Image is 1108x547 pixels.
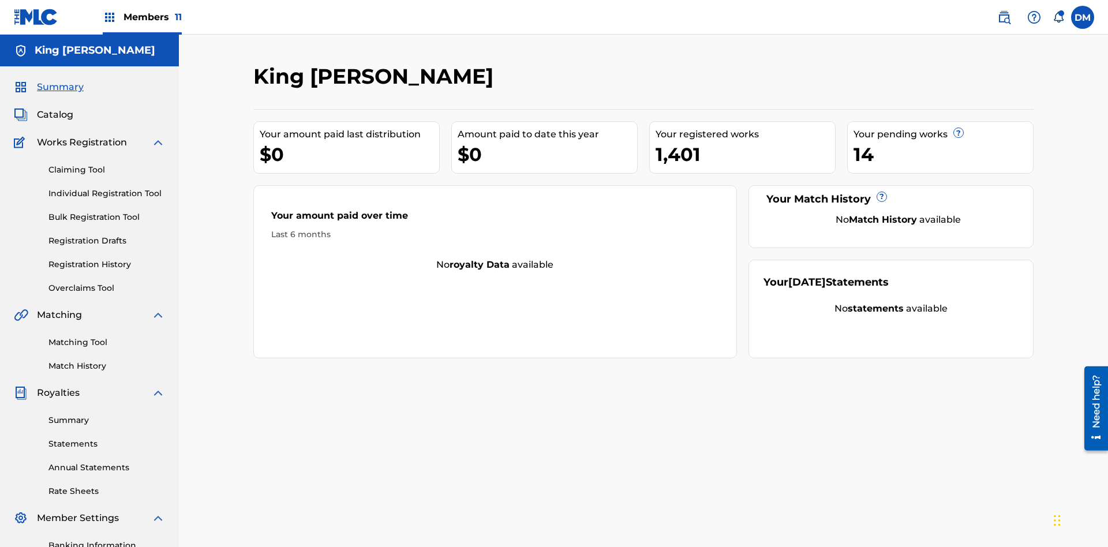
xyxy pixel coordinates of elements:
[1071,6,1094,29] div: User Menu
[14,511,28,525] img: Member Settings
[763,192,1019,207] div: Your Match History
[48,164,165,176] a: Claiming Tool
[151,386,165,400] img: expand
[656,128,835,141] div: Your registered works
[778,213,1019,227] div: No available
[253,63,499,89] h2: King [PERSON_NAME]
[763,275,889,290] div: Your Statements
[14,80,84,94] a: SummarySummary
[854,128,1033,141] div: Your pending works
[458,141,637,167] div: $0
[151,511,165,525] img: expand
[48,336,165,349] a: Matching Tool
[37,511,119,525] span: Member Settings
[48,485,165,497] a: Rate Sheets
[48,282,165,294] a: Overclaims Tool
[14,108,73,122] a: CatalogCatalog
[458,128,637,141] div: Amount paid to date this year
[37,136,127,149] span: Works Registration
[48,235,165,247] a: Registration Drafts
[656,141,835,167] div: 1,401
[48,258,165,271] a: Registration History
[37,386,80,400] span: Royalties
[993,6,1016,29] a: Public Search
[103,10,117,24] img: Top Rightsholders
[260,128,439,141] div: Your amount paid last distribution
[48,462,165,474] a: Annual Statements
[37,308,82,322] span: Matching
[954,128,963,137] span: ?
[854,141,1033,167] div: 14
[271,209,719,228] div: Your amount paid over time
[1054,503,1061,538] div: Drag
[175,12,182,23] span: 11
[48,414,165,426] a: Summary
[1053,12,1064,23] div: Notifications
[849,214,917,225] strong: Match History
[848,303,904,314] strong: statements
[1027,10,1041,24] img: help
[48,211,165,223] a: Bulk Registration Tool
[14,308,28,322] img: Matching
[1076,362,1108,456] iframe: Resource Center
[260,141,439,167] div: $0
[14,108,28,122] img: Catalog
[48,360,165,372] a: Match History
[450,259,510,270] strong: royalty data
[254,258,736,272] div: No available
[48,188,165,200] a: Individual Registration Tool
[877,192,886,201] span: ?
[763,302,1019,316] div: No available
[123,10,182,24] span: Members
[14,44,28,58] img: Accounts
[37,80,84,94] span: Summary
[151,136,165,149] img: expand
[1050,492,1108,547] iframe: Chat Widget
[788,276,826,289] span: [DATE]
[14,80,28,94] img: Summary
[14,9,58,25] img: MLC Logo
[14,386,28,400] img: Royalties
[35,44,155,57] h5: King McTesterson
[151,308,165,322] img: expand
[997,10,1011,24] img: search
[271,228,719,241] div: Last 6 months
[37,108,73,122] span: Catalog
[48,438,165,450] a: Statements
[14,136,29,149] img: Works Registration
[1023,6,1046,29] div: Help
